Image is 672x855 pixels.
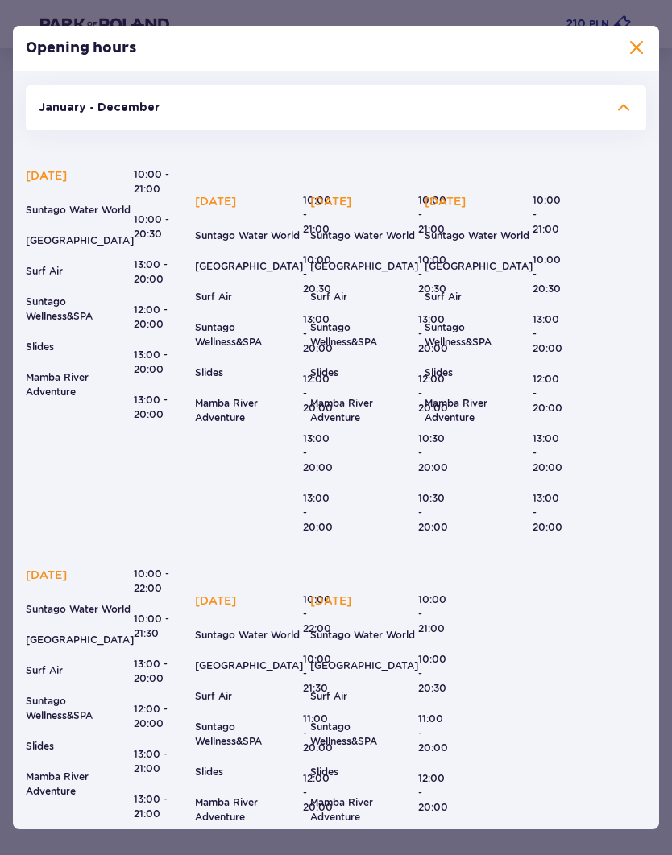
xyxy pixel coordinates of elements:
font: Surf Air [26,664,63,676]
font: 13:00 - 20:00 [303,432,333,473]
font: 13:00 - 20:00 [134,658,168,684]
font: Slides [195,366,223,378]
font: 13:00 - 20:00 [134,349,168,375]
font: Suntago Wellness&SPA [310,721,377,747]
font: [DATE] [310,594,351,607]
font: Suntago Water World [26,204,131,216]
font: [DATE] [195,195,236,208]
font: 12:00 - 20:00 [418,373,448,414]
font: Mamba River Adventure [310,796,373,823]
font: Mamba River Adventure [26,371,89,398]
font: Slides [26,740,54,752]
font: Slides [310,766,338,778]
font: Suntago Wellness&SPA [26,695,93,721]
font: 13:00 - 20:00 [418,313,448,354]
font: Surf Air [425,291,462,303]
font: [GEOGRAPHIC_DATA] [26,634,134,646]
font: 13:00 - 21:00 [134,793,168,820]
font: Suntago Wellness&SPA [195,321,262,348]
font: Opening hours [26,39,136,57]
font: 12:00 - 20:00 [303,772,333,813]
font: Suntago Wellness&SPA [425,321,492,348]
button: January - December [26,85,646,130]
font: [GEOGRAPHIC_DATA] [425,260,533,272]
font: Surf Air [195,690,232,702]
font: 12:00 - 20:00 [418,772,448,813]
font: 10:00 - 21:30 [303,653,331,694]
font: Mamba River Adventure [195,796,258,823]
font: [DATE] [310,195,351,208]
font: 13:00 - 20:00 [533,313,562,354]
font: Surf Air [26,265,63,277]
font: 10:00 - 21:00 [533,194,561,235]
font: Mamba River Adventure [310,397,373,423]
font: 13:00 - 20:00 [533,492,562,533]
font: 13:00 - 20:00 [134,394,168,420]
font: 10:00 - 20:30 [303,254,331,295]
font: [GEOGRAPHIC_DATA] [26,234,134,246]
font: Suntago Wellness&SPA [195,721,262,747]
font: Mamba River Adventure [26,770,89,797]
font: 12:00 - 20:00 [533,373,562,414]
font: 10:30 - 20:00 [418,492,448,533]
font: 10:00 - 22:00 [134,568,169,594]
font: [GEOGRAPHIC_DATA] [195,659,303,671]
font: 13:00 - 20:00 [134,258,168,285]
font: 12:00 - 20:00 [134,304,168,330]
font: Slides [425,366,453,378]
font: 10:00 - 20:30 [418,254,446,295]
font: 10:00 - 20:30 [533,254,561,295]
font: 13:00 - 20:00 [303,492,333,533]
font: 10:00 - 21:30 [134,613,169,639]
font: Slides [310,366,338,378]
font: Surf Air [310,291,347,303]
font: 10:00 - 21:00 [418,194,446,235]
font: Slides [195,766,223,778]
font: [DATE] [26,169,67,182]
font: [GEOGRAPHIC_DATA] [310,260,418,272]
font: Suntago Wellness&SPA [310,321,377,348]
font: Mamba River Adventure [425,397,487,423]
font: 10:30 - 20:00 [418,432,448,473]
font: Suntago Water World [195,629,300,641]
font: Suntago Water World [310,229,415,242]
font: [GEOGRAPHIC_DATA] [195,260,303,272]
font: Mamba River Adventure [195,397,258,423]
font: 10:00 - 21:00 [303,194,331,235]
font: Suntago Water World [26,603,131,615]
font: [DATE] [195,594,236,607]
font: Slides [26,341,54,353]
font: January - December [39,102,160,114]
font: 10:00 - 21:00 [418,593,446,634]
font: 11:00 - 20:00 [418,712,448,754]
font: Suntago Water World [310,629,415,641]
font: 10:00 - 20:30 [134,213,169,240]
font: [DATE] [26,568,67,581]
font: 12:00 - 20:00 [134,703,168,729]
font: 13:00 - 20:00 [533,432,562,473]
font: 13:00 - 21:00 [134,748,168,774]
font: 12:00 - 20:00 [303,373,333,414]
font: Suntago Water World [425,229,529,242]
font: Suntago Water World [195,229,300,242]
font: Suntago Wellness&SPA [26,295,93,322]
font: 10:00 - 22:00 [303,593,331,634]
font: 10:00 - 21:00 [134,168,169,195]
font: Surf Air [195,291,232,303]
font: 11:00 - 20:00 [303,712,333,754]
font: 13:00 - 20:00 [303,313,333,354]
font: [GEOGRAPHIC_DATA] [310,659,418,671]
font: [DATE] [425,195,466,208]
font: Surf Air [310,690,347,702]
font: 10:00 - 20:30 [418,653,446,694]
